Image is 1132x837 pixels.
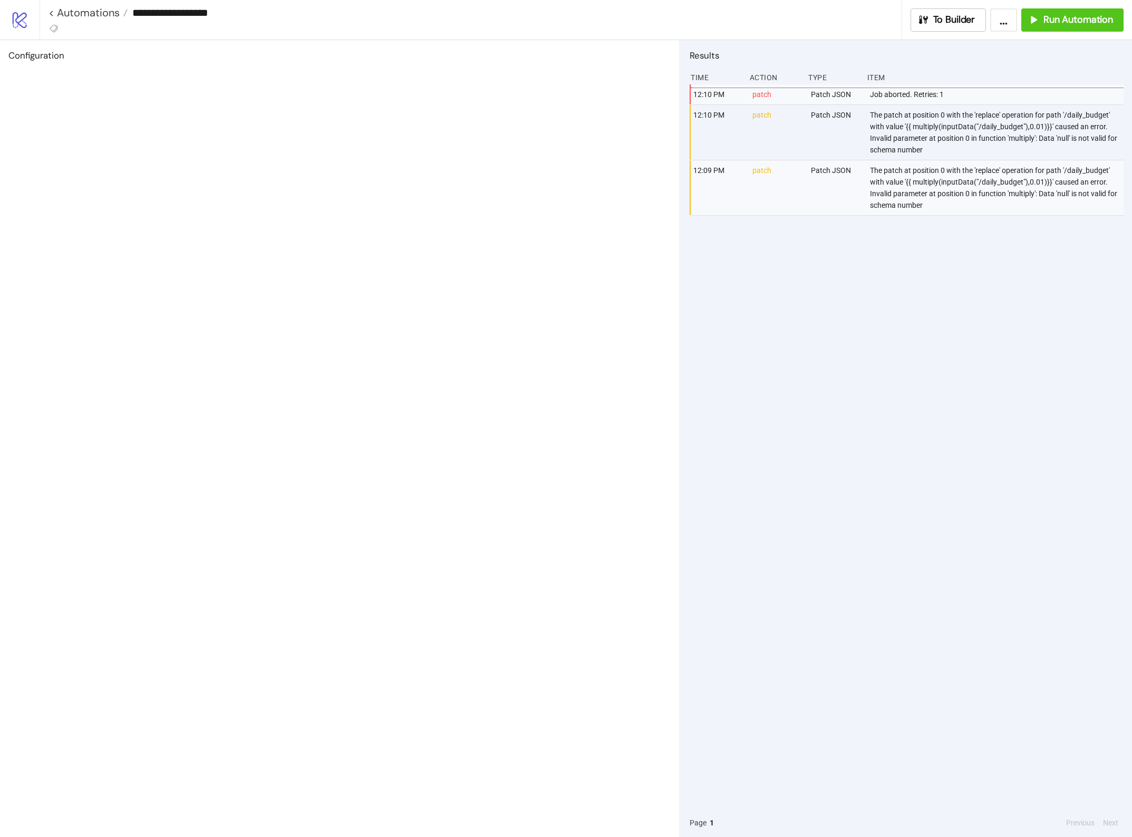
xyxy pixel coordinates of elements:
[8,49,671,62] h2: Configuration
[49,7,128,18] a: < Automations
[690,68,741,88] div: Time
[810,160,862,215] div: Patch JSON
[869,105,1126,160] div: The patch at position 0 with the 'replace' operation for path '/daily_budget' with value '{{ mult...
[707,817,717,829] button: 1
[751,105,803,160] div: patch
[749,68,800,88] div: Action
[751,160,803,215] div: patch
[933,14,975,26] span: To Builder
[751,84,803,104] div: patch
[911,8,986,32] button: To Builder
[869,84,1126,104] div: Job aborted. Retries: 1
[807,68,859,88] div: Type
[690,817,707,829] span: Page
[1100,817,1121,829] button: Next
[869,160,1126,215] div: The patch at position 0 with the 'replace' operation for path '/daily_budget' with value '{{ mult...
[690,49,1124,62] h2: Results
[692,84,744,104] div: 12:10 PM
[866,68,1124,88] div: Item
[810,84,862,104] div: Patch JSON
[810,105,862,160] div: Patch JSON
[990,8,1017,32] button: ...
[1063,817,1098,829] button: Previous
[692,105,744,160] div: 12:10 PM
[1043,14,1113,26] span: Run Automation
[1021,8,1124,32] button: Run Automation
[692,160,744,215] div: 12:09 PM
